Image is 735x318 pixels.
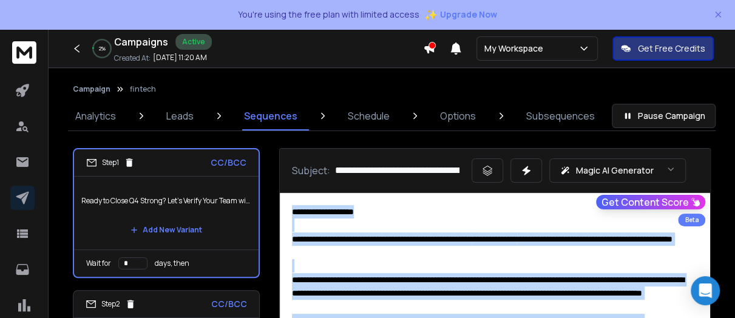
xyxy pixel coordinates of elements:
[237,101,305,130] a: Sequences
[114,53,151,63] p: Created At:
[519,101,602,130] a: Subsequences
[424,6,438,23] span: ✨
[348,109,390,123] p: Schedule
[244,109,297,123] p: Sequences
[440,109,476,123] p: Options
[86,157,135,168] div: Step 1
[73,84,110,94] button: Campaign
[155,259,189,268] p: days, then
[73,148,260,278] li: Step1CC/BCCReady to Close Q4 Strong? Let’s Verify Your Team with Blakskill.Add New VariantWait fo...
[175,34,212,50] div: Active
[159,101,201,130] a: Leads
[424,2,497,27] button: ✨Upgrade Now
[86,259,111,268] p: Wait for
[211,157,246,169] p: CC/BCC
[440,8,497,21] span: Upgrade Now
[484,42,548,55] p: My Workspace
[691,276,720,305] div: Open Intercom Messenger
[292,163,330,178] p: Subject:
[121,218,212,242] button: Add New Variant
[575,164,653,177] p: Magic AI Generator
[238,8,419,21] p: You're using the free plan with limited access
[130,84,156,94] p: fintech
[526,109,595,123] p: Subsequences
[86,299,136,310] div: Step 2
[340,101,397,130] a: Schedule
[75,109,116,123] p: Analytics
[68,101,123,130] a: Analytics
[153,53,207,63] p: [DATE] 11:20 AM
[612,104,716,128] button: Pause Campaign
[596,195,705,209] button: Get Content Score
[211,298,247,310] p: CC/BCC
[81,184,251,218] p: Ready to Close Q4 Strong? Let’s Verify Your Team with Blakskill.
[433,101,483,130] a: Options
[612,36,714,61] button: Get Free Credits
[166,109,194,123] p: Leads
[678,214,705,226] div: Beta
[114,35,168,49] h1: Campaigns
[99,45,106,52] p: 2 %
[638,42,705,55] p: Get Free Credits
[549,158,686,183] button: Magic AI Generator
